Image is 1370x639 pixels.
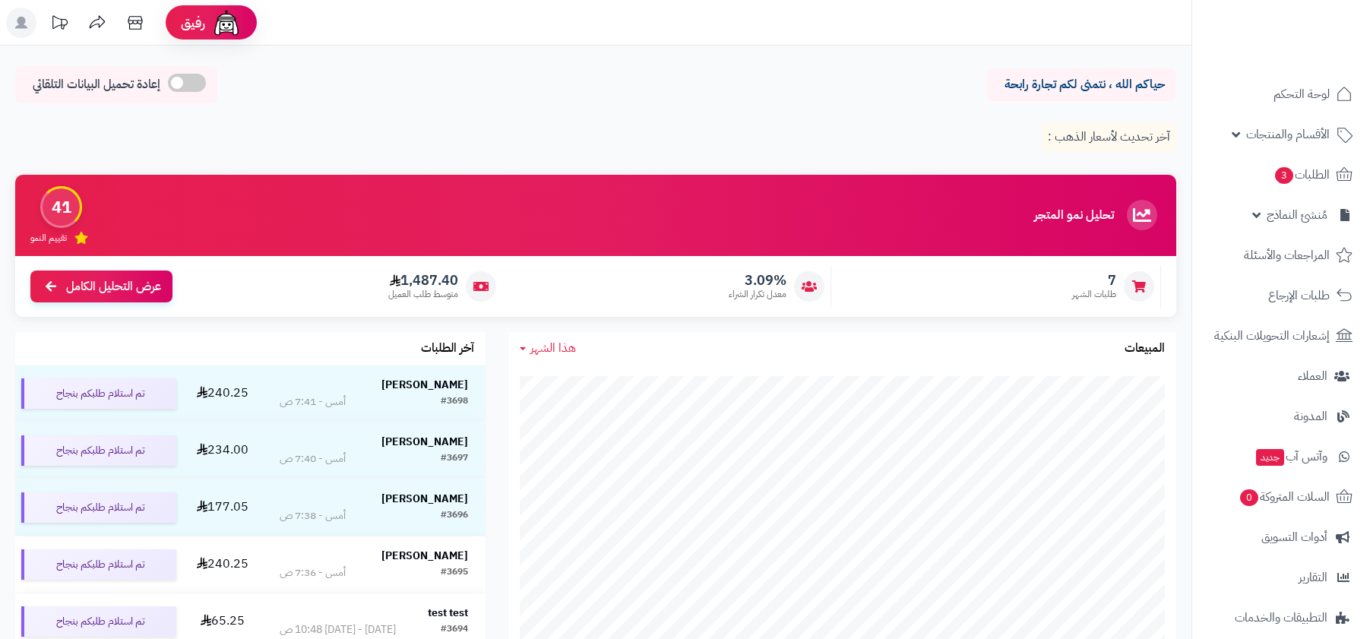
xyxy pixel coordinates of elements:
[30,232,67,245] span: تقييم النمو
[30,270,172,303] a: عرض التحليل الكامل
[1201,358,1361,394] a: العملاء
[1298,365,1327,387] span: العملاء
[1201,479,1361,515] a: السلات المتروكة0
[66,278,161,296] span: عرض التحليل الكامل
[1201,237,1361,274] a: المراجعات والأسئلة
[388,288,458,301] span: متوسط طلب العميل
[520,340,576,357] a: هذا الشهر
[1201,277,1361,314] a: طلبات الإرجاع
[1072,272,1116,289] span: 7
[1125,342,1165,356] h3: المبيعات
[1034,209,1114,223] h3: تحليل نمو المتجر
[21,549,176,580] div: تم استلام طلبكم بنجاح
[1072,288,1116,301] span: طلبات الشهر
[1273,84,1330,105] span: لوحة التحكم
[441,508,468,524] div: #3696
[1294,406,1327,427] span: المدونة
[1042,122,1176,152] p: آخر تحديث لأسعار الذهب :
[1261,527,1327,548] span: أدوات التسويق
[1268,285,1330,306] span: طلبات الإرجاع
[1201,76,1361,112] a: لوحة التحكم
[1201,519,1361,555] a: أدوات التسويق
[1275,167,1293,184] span: 3
[1244,245,1330,266] span: المراجعات والأسئلة
[381,548,468,564] strong: [PERSON_NAME]
[441,622,468,637] div: #3694
[21,606,176,637] div: تم استلام طلبكم بنجاح
[182,536,262,593] td: 240.25
[182,422,262,479] td: 234.00
[40,8,78,42] a: تحديثات المنصة
[1201,398,1361,435] a: المدونة
[21,435,176,466] div: تم استلام طلبكم بنجاح
[421,342,474,356] h3: آخر الطلبات
[1273,164,1330,185] span: الطلبات
[21,378,176,409] div: تم استلام طلبكم بنجاح
[1214,325,1330,346] span: إشعارات التحويلات البنكية
[211,8,242,38] img: ai-face.png
[381,377,468,393] strong: [PERSON_NAME]
[729,288,786,301] span: معدل تكرار الشراء
[441,565,468,580] div: #3695
[1201,318,1361,354] a: إشعارات التحويلات البنكية
[1299,567,1327,588] span: التقارير
[441,394,468,410] div: #3698
[1201,157,1361,193] a: الطلبات3
[1201,559,1361,596] a: التقارير
[441,451,468,467] div: #3697
[729,272,786,289] span: 3.09%
[1240,489,1258,506] span: 0
[280,622,396,637] div: [DATE] - [DATE] 10:48 ص
[428,605,468,621] strong: test test
[381,491,468,507] strong: [PERSON_NAME]
[1255,446,1327,467] span: وآتس آب
[1201,599,1361,636] a: التطبيقات والخدمات
[21,492,176,523] div: تم استلام طلبكم بنجاح
[1256,449,1284,466] span: جديد
[1246,124,1330,145] span: الأقسام والمنتجات
[280,394,346,410] div: أمس - 7:41 ص
[530,339,576,357] span: هذا الشهر
[381,434,468,450] strong: [PERSON_NAME]
[1239,486,1330,508] span: السلات المتروكة
[998,76,1165,93] p: حياكم الله ، نتمنى لكم تجارة رابحة
[181,14,205,32] span: رفيق
[1235,607,1327,628] span: التطبيقات والخدمات
[280,508,346,524] div: أمس - 7:38 ص
[1201,438,1361,475] a: وآتس آبجديد
[388,272,458,289] span: 1,487.40
[280,451,346,467] div: أمس - 7:40 ص
[33,76,160,93] span: إعادة تحميل البيانات التلقائي
[1267,11,1356,43] img: logo-2.png
[280,565,346,580] div: أمس - 7:36 ص
[182,365,262,422] td: 240.25
[1267,204,1327,226] span: مُنشئ النماذج
[182,479,262,536] td: 177.05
